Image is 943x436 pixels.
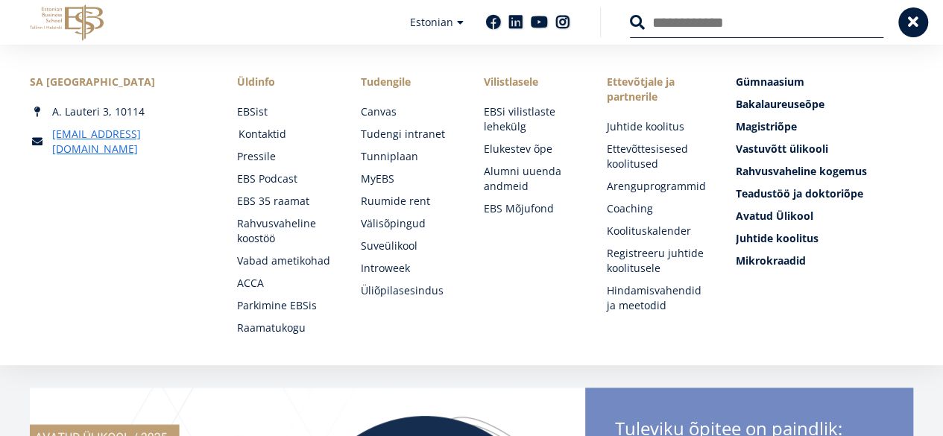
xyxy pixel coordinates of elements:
[555,15,570,30] a: Instagram
[736,231,913,246] a: Juhtide koolitus
[237,194,330,209] a: EBS 35 raamat
[360,75,453,89] a: Tudengile
[237,253,330,268] a: Vabad ametikohad
[484,142,577,157] a: Elukestev õpe
[736,142,828,156] span: Vastuvõtt ülikooli
[736,186,913,201] a: Teadustöö ja doktoriõpe
[237,171,330,186] a: EBS Podcast
[360,261,453,276] a: Introweek
[736,186,863,200] span: Teadustöö ja doktoriõpe
[237,216,330,246] a: Rahvusvaheline koostöö
[52,127,207,157] a: [EMAIL_ADDRESS][DOMAIN_NAME]
[360,104,453,119] a: Canvas
[736,209,913,224] a: Avatud Ülikool
[736,253,806,268] span: Mikrokraadid
[239,127,332,142] a: Kontaktid
[736,209,813,223] span: Avatud Ülikool
[30,75,207,89] div: SA [GEOGRAPHIC_DATA]
[237,320,330,335] a: Raamatukogu
[237,298,330,313] a: Parkimine EBSis
[360,216,453,231] a: Välisõpingud
[237,104,330,119] a: EBSist
[607,283,706,313] a: Hindamisvahendid ja meetodid
[360,127,453,142] a: Tudengi intranet
[607,201,706,216] a: Coaching
[736,97,913,112] a: Bakalaureuseõpe
[607,75,706,104] span: Ettevõtjale ja partnerile
[736,231,819,245] span: Juhtide koolitus
[484,104,577,134] a: EBSi vilistlaste lehekülg
[360,238,453,253] a: Suveülikool
[736,75,804,89] span: Gümnaasium
[486,15,501,30] a: Facebook
[508,15,523,30] a: Linkedin
[484,164,577,194] a: Alumni uuenda andmeid
[607,179,706,194] a: Arenguprogrammid
[531,15,548,30] a: Youtube
[736,119,797,133] span: Magistriõpe
[607,119,706,134] a: Juhtide koolitus
[360,149,453,164] a: Tunniplaan
[360,283,453,298] a: Üliõpilasesindus
[736,119,913,134] a: Magistriõpe
[736,253,913,268] a: Mikrokraadid
[237,149,330,164] a: Pressile
[360,194,453,209] a: Ruumide rent
[736,164,867,178] span: Rahvusvaheline kogemus
[237,75,330,89] span: Üldinfo
[237,276,330,291] a: ACCA
[736,164,913,179] a: Rahvusvaheline kogemus
[607,224,706,238] a: Koolituskalender
[736,97,824,111] span: Bakalaureuseõpe
[736,142,913,157] a: Vastuvõtt ülikooli
[607,246,706,276] a: Registreeru juhtide koolitusele
[484,201,577,216] a: EBS Mõjufond
[360,171,453,186] a: MyEBS
[484,75,577,89] span: Vilistlasele
[607,142,706,171] a: Ettevõttesisesed koolitused
[30,104,207,119] div: A. Lauteri 3, 10114
[736,75,913,89] a: Gümnaasium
